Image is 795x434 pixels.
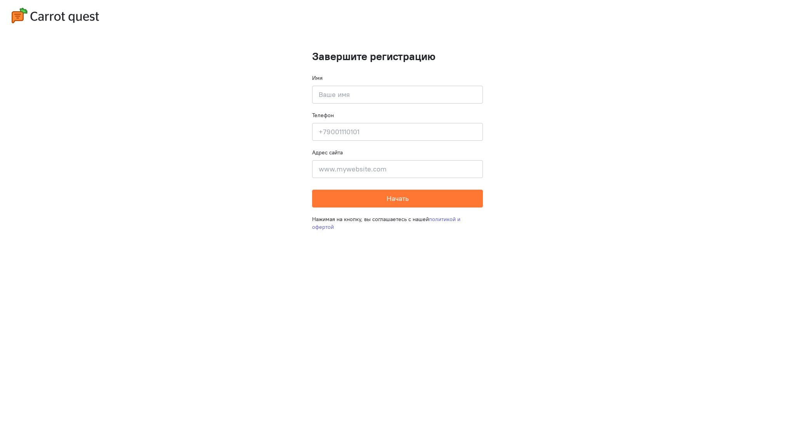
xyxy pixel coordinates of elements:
[312,111,334,119] label: Телефон
[312,74,323,82] label: Имя
[312,86,483,104] input: Ваше имя
[312,50,483,62] h1: Завершите регистрацию
[312,216,460,230] a: политикой и офертой
[312,123,483,141] input: +79001110101
[12,8,99,23] img: carrot-quest-logo.svg
[312,190,483,207] button: Начать
[387,194,409,203] span: Начать
[312,149,343,156] label: Адрес сайта
[312,207,483,239] div: Нажимая на кнопку, вы соглашаетесь с нашей
[312,160,483,178] input: www.mywebsite.com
